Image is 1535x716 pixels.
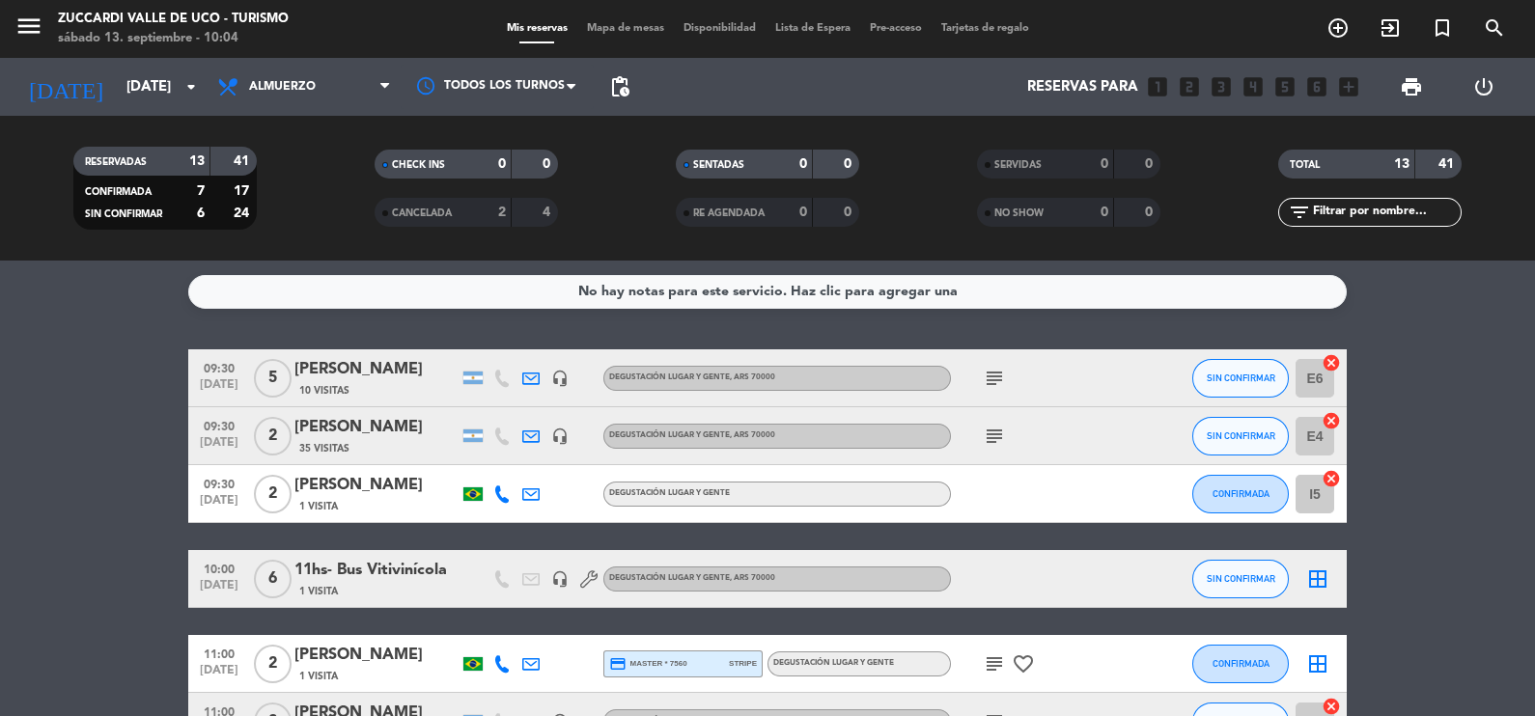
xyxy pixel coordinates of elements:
button: CONFIRMADA [1192,645,1289,683]
div: LOG OUT [1448,58,1521,116]
strong: 17 [234,184,253,198]
span: TOTAL [1290,160,1320,170]
strong: 0 [1145,157,1157,171]
strong: 13 [1394,157,1409,171]
i: looks_5 [1272,74,1298,99]
div: 11hs- Bus Vitivinícola [294,558,459,583]
span: SIN CONFIRMAR [1207,573,1275,584]
span: stripe [729,657,757,670]
span: 10:00 [195,557,243,579]
div: [PERSON_NAME] [294,473,459,498]
span: SENTADAS [693,160,744,170]
i: cancel [1322,411,1341,430]
strong: 41 [234,154,253,168]
strong: 0 [844,206,855,219]
span: CONFIRMADA [85,187,152,197]
i: arrow_drop_down [180,75,203,98]
strong: 24 [234,207,253,220]
span: RE AGENDADA [693,208,765,218]
span: 2 [254,475,292,513]
div: [PERSON_NAME] [294,357,459,382]
strong: 13 [189,154,205,168]
i: headset_mic [551,427,569,445]
strong: 0 [543,157,554,171]
i: looks_two [1177,74,1202,99]
span: , ARS 70000 [730,431,775,439]
i: cancel [1322,469,1341,488]
span: Degustación Lugar y Gente [609,574,775,582]
span: Pre-acceso [860,23,932,34]
span: print [1400,75,1423,98]
span: 09:30 [195,356,243,378]
span: 11:00 [195,642,243,664]
span: 2 [254,645,292,683]
i: cancel [1322,697,1341,716]
span: , ARS 70000 [730,373,775,381]
div: Zuccardi Valle de Uco - Turismo [58,10,289,29]
div: [PERSON_NAME] [294,643,459,668]
i: search [1483,16,1506,40]
i: headset_mic [551,570,569,588]
span: 2 [254,417,292,455]
i: add_box [1336,74,1361,99]
span: SIN CONFIRMAR [1207,372,1275,383]
span: [DATE] [195,579,243,601]
span: Reservas para [1027,79,1138,96]
span: 09:30 [195,472,243,494]
i: border_all [1306,567,1329,591]
span: Degustación Lugar y Gente [609,373,775,381]
strong: 0 [498,157,506,171]
i: cancel [1322,353,1341,372]
i: looks_6 [1304,74,1329,99]
div: No hay notas para este servicio. Haz clic para agregar una [578,281,958,303]
span: 09:30 [195,414,243,436]
i: looks_4 [1241,74,1266,99]
span: CHECK INS [392,160,445,170]
span: [DATE] [195,436,243,458]
i: exit_to_app [1379,16,1402,40]
span: Almuerzo [249,80,316,94]
span: master * 7560 [609,655,687,673]
span: CONFIRMADA [1213,488,1270,499]
strong: 2 [498,206,506,219]
span: SERVIDAS [994,160,1042,170]
button: menu [14,12,43,47]
span: 1 Visita [299,499,338,514]
strong: 0 [799,206,807,219]
strong: 0 [1101,157,1108,171]
span: Mapa de mesas [577,23,674,34]
i: looks_3 [1209,74,1234,99]
span: 1 Visita [299,584,338,599]
span: [DATE] [195,664,243,686]
i: subject [983,652,1006,675]
button: SIN CONFIRMAR [1192,417,1289,455]
span: pending_actions [608,75,631,98]
span: Disponibilidad [674,23,766,34]
span: Degustación Lugar y Gente [609,489,730,497]
span: Degustación Lugar y Gente [609,431,775,439]
span: , ARS 70000 [730,574,775,582]
span: 10 Visitas [299,383,349,399]
span: RESERVADAS [85,157,147,167]
i: looks_one [1145,74,1170,99]
strong: 4 [543,206,554,219]
button: SIN CONFIRMAR [1192,560,1289,598]
span: SIN CONFIRMAR [1207,430,1275,441]
strong: 6 [197,207,205,220]
i: power_settings_new [1472,75,1495,98]
input: Filtrar por nombre... [1311,202,1461,223]
i: subject [983,425,1006,448]
i: favorite_border [1012,652,1035,675]
button: CONFIRMADA [1192,475,1289,513]
span: Mis reservas [497,23,577,34]
button: SIN CONFIRMAR [1192,359,1289,398]
i: turned_in_not [1431,16,1454,40]
span: [DATE] [195,378,243,400]
span: NO SHOW [994,208,1044,218]
i: filter_list [1288,201,1311,224]
strong: 0 [1145,206,1157,219]
span: 35 Visitas [299,441,349,456]
span: Degustación Lugar y Gente [773,659,894,667]
div: sábado 13. septiembre - 10:04 [58,29,289,48]
strong: 41 [1438,157,1458,171]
